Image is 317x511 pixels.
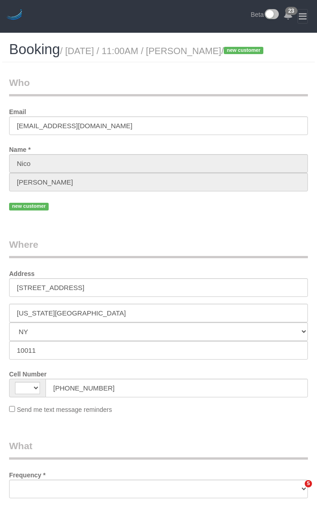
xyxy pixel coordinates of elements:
iframe: Intercom live chat [286,480,308,502]
label: Cell Number [2,366,53,379]
span: 5 [305,480,312,487]
img: Automaid Logo [5,9,24,22]
span: Send me text message reminders [17,406,112,413]
input: First Name [9,154,308,173]
input: Zip Code [9,341,308,360]
span: / [221,46,266,56]
label: Address [2,266,41,278]
input: Last Name [9,173,308,191]
legend: What [9,439,308,460]
span: 23 [285,7,297,15]
label: Name * [2,142,37,154]
small: / [DATE] / 11:00AM / [PERSON_NAME] [60,46,266,56]
img: New interface [264,9,279,21]
input: City [9,304,308,322]
legend: Where [9,238,308,258]
input: Cell Number [45,379,308,397]
a: 23 [283,9,293,23]
span: new customer [224,47,263,54]
legend: Who [9,76,308,96]
label: Frequency * [2,467,52,480]
a: Beta [251,9,279,21]
span: Booking [9,41,60,57]
label: Email [2,104,33,116]
span: new customer [9,203,49,210]
input: Email [9,116,308,135]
